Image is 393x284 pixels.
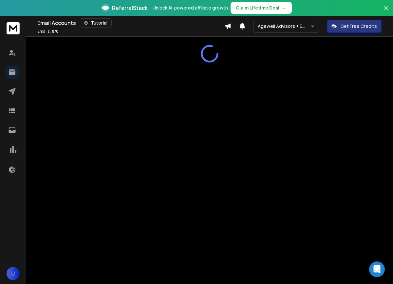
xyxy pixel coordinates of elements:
[231,2,292,14] button: Claim Lifetime Deal→
[153,5,228,11] p: Unlock AI-powered affiliate growth
[282,5,287,11] span: →
[37,18,225,28] div: Email Accounts
[341,23,377,29] p: Get Free Credits
[7,267,20,280] button: IJ
[369,261,385,277] div: Open Intercom Messenger
[37,29,59,34] p: Emails :
[112,4,147,12] span: ReferralStack
[52,28,59,34] span: 0 / 0
[382,4,390,20] button: Close banner
[258,23,310,29] p: Agewell Advisors + Epress Benefits
[327,20,382,33] button: Get Free Credits
[80,18,112,28] button: Tutorial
